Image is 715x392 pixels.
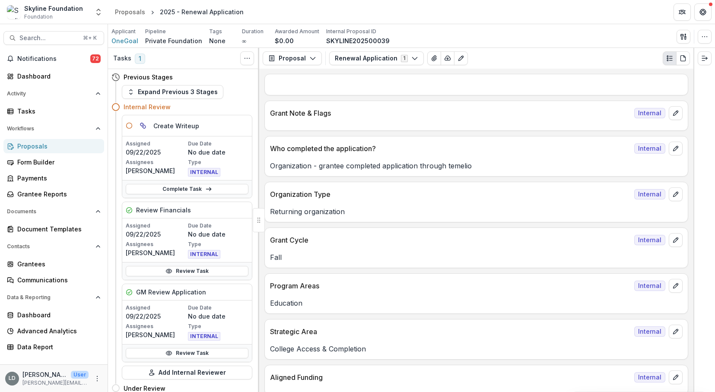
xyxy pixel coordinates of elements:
[3,340,104,354] a: Data Report
[126,330,186,339] p: [PERSON_NAME]
[136,119,150,133] button: View dependent tasks
[17,174,97,183] div: Payments
[270,189,631,199] p: Organization Type
[669,142,683,155] button: edit
[19,35,78,42] span: Search...
[669,279,683,293] button: edit
[126,348,248,358] a: Review Task
[90,54,101,63] span: 72
[122,366,252,379] button: Add Internal Reviewer
[634,372,665,383] span: Internal
[111,6,149,18] a: Proposals
[136,288,206,297] h5: GM Review Application
[270,252,683,262] p: Fall
[669,325,683,338] button: edit
[7,91,92,97] span: Activity
[3,69,104,83] a: Dashboard
[160,7,244,16] div: 2025 - Renewal Application
[698,51,712,65] button: Expand right
[111,28,136,35] p: Applicant
[270,161,683,171] p: Organization - grantee completed application through temelio
[326,36,390,45] p: SKYLINE202500039
[188,148,248,157] p: No due date
[126,248,186,257] p: [PERSON_NAME]
[126,158,186,166] p: Assignees
[113,55,131,62] h3: Tasks
[17,275,97,285] div: Communications
[3,104,104,118] a: Tasks
[17,142,97,151] div: Proposals
[3,87,104,101] button: Open Activity
[145,36,202,45] p: Private Foundation
[270,372,631,383] p: Aligned Funding
[17,224,97,234] div: Document Templates
[71,371,89,379] p: User
[188,140,248,148] p: Due Date
[188,332,220,341] span: INTERNAL
[22,379,89,387] p: [PERSON_NAME][EMAIL_ADDRESS][DOMAIN_NAME]
[326,28,376,35] p: Internal Proposal ID
[153,121,199,130] h5: Create Writeup
[188,304,248,312] p: Due Date
[126,312,186,321] p: 09/22/2025
[3,240,104,253] button: Open Contacts
[126,322,186,330] p: Assignees
[270,143,631,154] p: Who completed the application?
[3,171,104,185] a: Payments
[126,266,248,276] a: Review Task
[7,209,92,215] span: Documents
[674,3,691,21] button: Partners
[3,155,104,169] a: Form Builder
[3,139,104,153] a: Proposals
[3,308,104,322] a: Dashboard
[188,250,220,259] span: INTERNAL
[124,73,173,82] h4: Previous Stages
[126,184,248,194] a: Complete Task
[3,291,104,304] button: Open Data & Reporting
[17,310,97,319] div: Dashboard
[17,158,97,167] div: Form Builder
[427,51,441,65] button: View Attached Files
[17,107,97,116] div: Tasks
[3,122,104,136] button: Open Workflows
[454,51,468,65] button: Edit as form
[24,4,83,13] div: Skyline Foundation
[111,36,138,45] a: OneGoal
[136,205,191,215] h5: Review Financials
[124,102,171,111] h4: Internal Review
[92,373,102,384] button: More
[676,51,690,65] button: PDF view
[188,322,248,330] p: Type
[7,294,92,300] span: Data & Reporting
[634,235,665,245] span: Internal
[126,222,186,230] p: Assigned
[634,326,665,337] span: Internal
[3,52,104,66] button: Notifications72
[115,7,145,16] div: Proposals
[3,257,104,271] a: Grantees
[7,243,92,250] span: Contacts
[270,298,683,308] p: Education
[663,51,677,65] button: Plaintext view
[270,108,631,118] p: Grant Note & Flags
[3,187,104,201] a: Grantee Reports
[24,13,53,21] span: Foundation
[634,281,665,291] span: Internal
[634,189,665,199] span: Internal
[3,31,104,45] button: Search...
[188,222,248,230] p: Due Date
[22,370,67,379] p: [PERSON_NAME]
[17,326,97,335] div: Advanced Analytics
[135,54,145,64] span: 1
[3,205,104,218] button: Open Documents
[188,312,248,321] p: No due date
[126,304,186,312] p: Assigned
[126,166,186,175] p: [PERSON_NAME]
[81,33,99,43] div: ⌘ + K
[634,108,665,118] span: Internal
[188,240,248,248] p: Type
[329,51,424,65] button: Renewal Application1
[3,222,104,236] a: Document Templates
[634,143,665,154] span: Internal
[3,324,104,338] a: Advanced Analytics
